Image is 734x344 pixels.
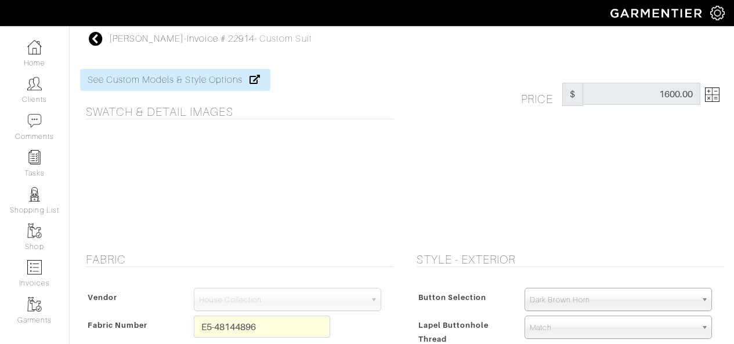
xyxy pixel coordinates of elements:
img: garments-icon-b7da505a4dc4fd61783c78ac3ca0ef83fa9d6f193b1c9dc38574b1d14d53ca28.png [27,224,42,238]
img: stylists-icon-eb353228a002819b7ec25b43dbf5f0378dd9e0616d9560372ff212230b889e62.png [27,187,42,202]
span: Fabric Number [88,317,148,334]
span: Dark Brown Horn [530,288,696,312]
div: - - Custom Suit [109,32,312,46]
a: Invoice # 22914 [187,34,254,44]
img: Open Price Breakdown [705,87,719,102]
a: [PERSON_NAME] [109,34,185,44]
img: gear-icon-white-bd11855cb880d31180b6d7d6211b90ccbf57a29d726f0c71d8c61bd08dd39cc2.png [710,6,725,20]
h5: Swatch & Detail Images [86,105,393,119]
img: garments-icon-b7da505a4dc4fd61783c78ac3ca0ef83fa9d6f193b1c9dc38574b1d14d53ca28.png [27,297,42,312]
img: garmentier-logo-header-white-b43fb05a5012e4ada735d5af1a66efaba907eab6374d6393d1fbf88cb4ef424d.png [605,3,710,23]
img: dashboard-icon-dbcd8f5a0b271acd01030246c82b418ddd0df26cd7fceb0bd07c9910d44c42f6.png [27,40,42,54]
img: clients-icon-6bae9207a08558b7cb47a8932f037763ab4055f8c8b6bfacd5dc20c3e0201464.png [27,76,42,91]
h5: Style - Exterior [417,252,724,266]
h5: Fabric [86,252,393,266]
span: House Collection [199,288,366,312]
span: Match [530,316,696,339]
span: Button Selection [418,289,487,306]
span: $ [562,83,583,106]
a: See Custom Models & Style Options [80,69,271,91]
span: Vendor [88,289,117,306]
img: comment-icon-a0a6a9ef722e966f86d9cbdc48e553b5cf19dbc54f86b18d962a5391bc8f6eb6.png [27,114,42,128]
h5: Price [521,83,562,106]
img: reminder-icon-8004d30b9f0a5d33ae49ab947aed9ed385cf756f9e5892f1edd6e32f2345188e.png [27,150,42,164]
img: orders-icon-0abe47150d42831381b5fb84f609e132dff9fe21cb692f30cb5eec754e2cba89.png [27,260,42,275]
